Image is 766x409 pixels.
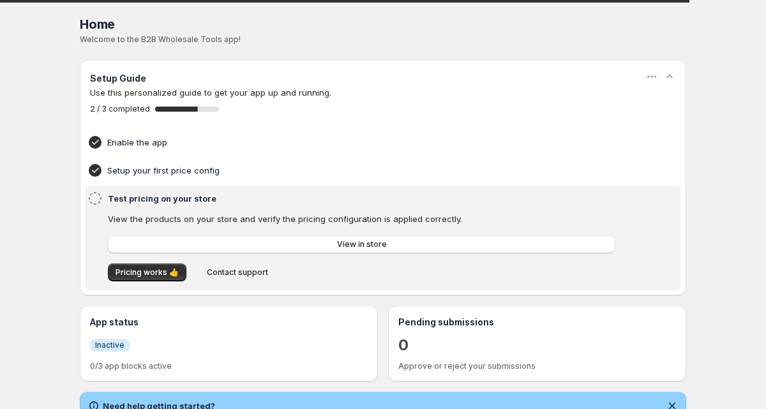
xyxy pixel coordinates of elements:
[398,335,409,355] a: 0
[80,17,115,32] span: Home
[207,267,268,278] span: Contact support
[199,264,276,281] button: Contact support
[90,316,368,329] h3: App status
[107,164,619,177] h4: Setup your first price config
[90,86,676,99] p: Use this personalized guide to get your app up and running.
[95,340,124,350] span: Inactive
[108,264,186,281] button: Pricing works 👍
[90,338,130,352] a: InfoInactive
[398,361,676,371] p: Approve or reject your submissions
[90,72,146,85] h3: Setup Guide
[337,239,387,249] span: View in store
[107,136,619,149] h4: Enable the app
[90,361,368,371] p: 0/3 app blocks active
[398,316,676,329] h3: Pending submissions
[108,235,615,253] a: View in store
[80,34,686,45] p: Welcome to the B2B Wholesale Tools app!
[108,212,615,225] p: View the products on your store and verify the pricing configuration is applied correctly.
[116,267,179,278] span: Pricing works 👍
[108,192,619,205] h4: Test pricing on your store
[90,104,150,114] span: 2 / 3 completed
